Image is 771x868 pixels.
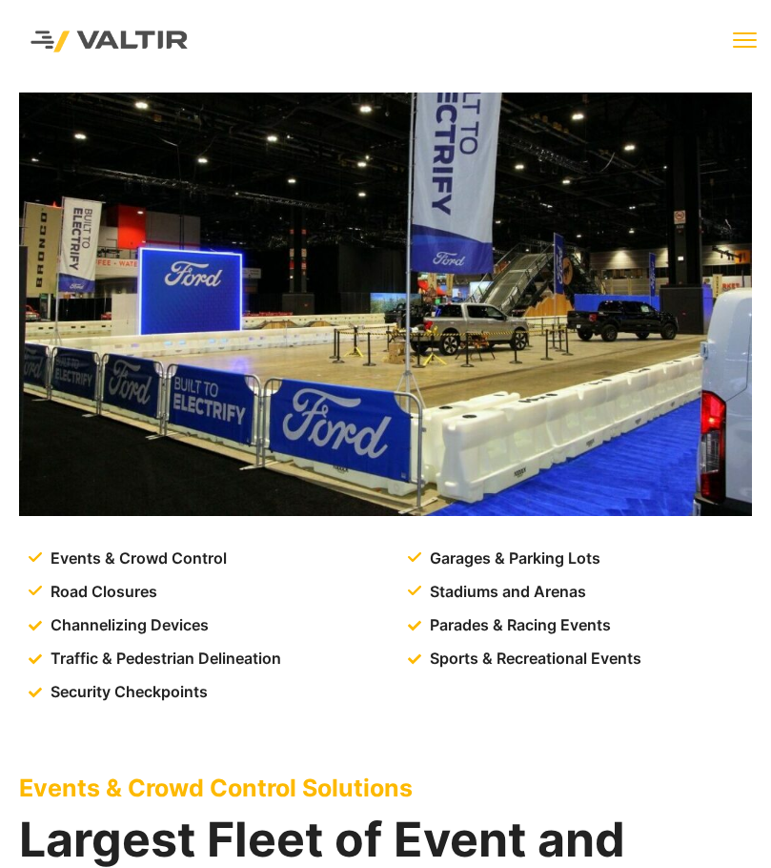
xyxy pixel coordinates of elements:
span: Traffic & Pedestrian Delineation [46,645,281,673]
span: Road Closures [46,578,157,607]
span: Sports & Recreational Events [425,645,641,673]
img: Valtir Rentals [14,14,205,69]
span: Events & Crowd Control [46,545,227,573]
span: Security Checkpoints [46,678,208,707]
span: Channelizing Devices [46,611,209,640]
span: Parades & Racing Events [425,611,611,640]
p: Events & Crowd Control Solutions [19,774,752,802]
span: Stadiums and Arenas [425,578,586,607]
button: menu toggle [733,29,757,52]
span: Garages & Parking Lots [425,545,600,573]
